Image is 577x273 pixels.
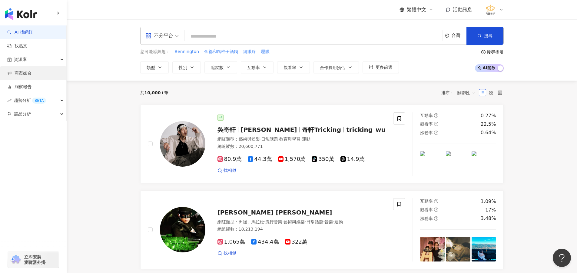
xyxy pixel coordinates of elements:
[466,27,503,45] button: 搜尋
[481,50,486,54] span: question-circle
[7,70,32,76] a: 商案媒合
[224,250,236,256] span: 找相似
[446,151,470,176] img: post-image
[487,50,504,55] div: 搜尋指引
[320,65,345,70] span: 合作費用預估
[313,61,359,73] button: 合作費用預估
[140,49,170,55] span: 您可能感興趣：
[5,8,37,20] img: logo
[239,137,260,141] span: 藝術與娛樂
[472,237,496,261] img: post-image
[7,29,33,35] a: searchAI 找網紅
[7,43,27,49] a: 找貼文
[140,61,169,73] button: 類型
[333,219,334,224] span: ·
[340,156,365,162] span: 14.9萬
[300,137,302,141] span: ·
[261,137,278,141] span: 日常話題
[420,216,433,221] span: 漲粉率
[481,198,496,205] div: 1.09%
[204,49,238,55] span: 金都和風柚子酒鍋
[484,33,492,38] span: 搜尋
[174,48,200,55] button: Bennington
[144,90,164,95] span: 10,000+
[264,219,265,224] span: ·
[217,209,332,216] span: [PERSON_NAME] [PERSON_NAME]
[217,226,386,232] div: 總追蹤數 ： 18,213,194
[217,168,236,174] a: 找相似
[485,4,496,15] img: %E6%B3%95%E5%96%AC%E9%86%AB%E7%BE%8E%E8%A8%BA%E6%89%80_LOGO%20.png
[420,207,433,212] span: 觀看率
[434,199,438,203] span: question-circle
[446,237,470,261] img: post-image
[284,65,296,70] span: 觀看率
[172,61,201,73] button: 性別
[420,237,445,261] img: post-image
[407,6,426,13] span: 繁體中文
[14,94,46,107] span: 趨勢分析
[248,156,272,162] span: 44.3萬
[420,130,433,135] span: 漲粉率
[472,151,496,176] img: post-image
[284,219,305,224] span: 藝術與娛樂
[160,121,205,167] img: KOL Avatar
[140,191,504,269] a: KOL Avatar[PERSON_NAME] [PERSON_NAME]網紅類型：田徑、馬拉松·流行音樂·藝術與娛樂·日常話題·音樂·運動總追蹤數：18,213,1941,065萬434.4萬...
[282,219,284,224] span: ·
[265,219,282,224] span: 流行音樂
[453,7,472,12] span: 活動訊息
[160,207,205,252] img: KOL Avatar
[278,156,306,162] span: 1,570萬
[420,113,433,118] span: 互動率
[376,65,393,70] span: 更多篩選
[434,131,438,135] span: question-circle
[175,49,199,55] span: Bennington
[302,126,341,133] span: 奇軒Tricking
[243,49,256,55] span: 繡眼線
[485,207,496,213] div: 17%
[481,129,496,136] div: 0.64%
[441,88,479,98] div: 排序：
[251,239,279,245] span: 434.4萬
[302,137,310,141] span: 運動
[24,254,45,265] span: 立即安裝 瀏覽器外掛
[434,122,438,126] span: question-circle
[217,239,245,245] span: 1,065萬
[217,156,242,162] span: 80.9萬
[306,219,323,224] span: 日常話題
[224,168,236,174] span: 找相似
[260,137,261,141] span: ·
[145,31,173,41] div: 不分平台
[179,65,187,70] span: 性別
[324,219,333,224] span: 音樂
[434,208,438,212] span: question-circle
[277,61,310,73] button: 觀看率
[217,126,236,133] span: 吳奇軒
[247,65,260,70] span: 互動率
[346,126,386,133] span: tricking_wu
[239,219,264,224] span: 田徑、馬拉松
[261,48,270,55] button: 壓眼
[241,126,297,133] span: [PERSON_NAME]
[420,122,433,126] span: 觀看率
[217,250,236,256] a: 找相似
[241,61,274,73] button: 互動率
[217,136,386,142] div: 網紅類型 ：
[10,255,22,265] img: chrome extension
[312,156,334,162] span: 350萬
[323,219,324,224] span: ·
[451,33,466,38] div: 台灣
[334,219,343,224] span: 運動
[420,151,445,176] img: post-image
[14,107,31,121] span: 競品分析
[140,90,169,95] div: 共 筆
[553,249,571,267] iframe: Help Scout Beacon - Open
[204,61,237,73] button: 追蹤數
[7,98,12,103] span: rise
[363,61,399,73] button: 更多篩選
[8,251,59,268] a: chrome extension立即安裝 瀏覽器外掛
[305,219,306,224] span: ·
[434,216,438,221] span: question-circle
[420,199,433,204] span: 互動率
[243,48,256,55] button: 繡眼線
[211,65,224,70] span: 追蹤數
